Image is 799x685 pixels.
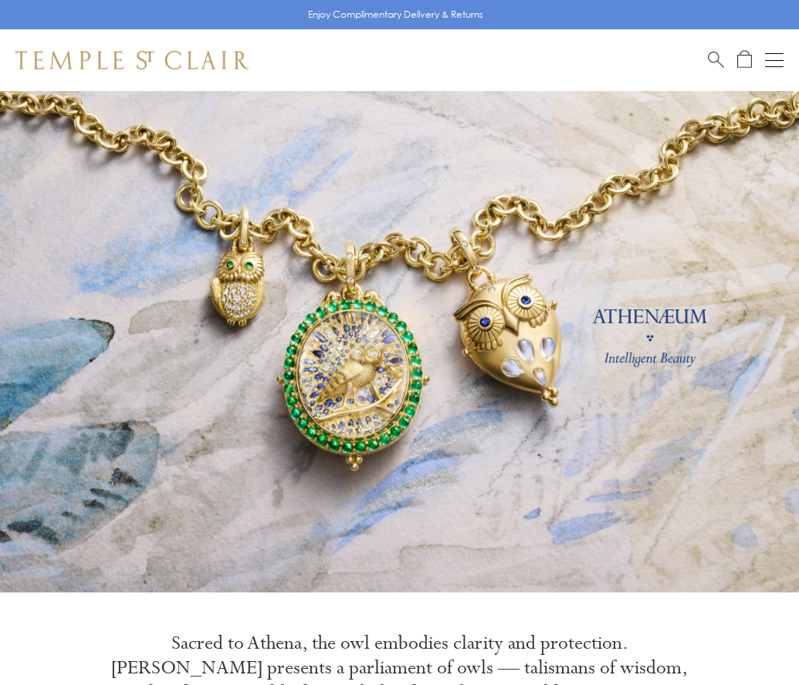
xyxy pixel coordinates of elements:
p: Enjoy Complimentary Delivery & Returns [308,7,483,22]
a: Search [708,50,724,69]
a: Open Shopping Bag [737,50,752,69]
button: Open navigation [765,51,784,69]
img: Temple St. Clair [15,51,249,69]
